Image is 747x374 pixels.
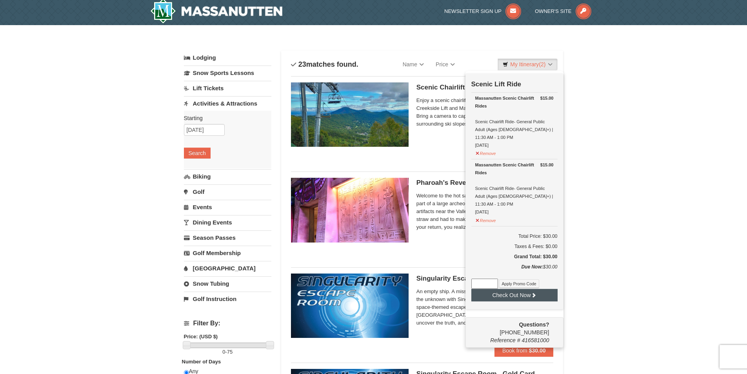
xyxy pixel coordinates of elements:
h4: Filter By: [184,320,271,327]
strong: Price: (USD $) [184,334,218,339]
strong: Number of Days [182,359,221,365]
button: Book from $30.00 [494,344,554,357]
a: Dining Events [184,215,271,230]
span: 75 [227,349,233,355]
strong: Questions? [519,321,549,328]
a: Lift Tickets [184,81,271,95]
span: An empty ship. A missing crew. A mysterious AI. Step into the unknown with Singularity, Massanutt... [416,288,554,327]
span: Newsletter Sign Up [444,8,502,14]
button: Remove [475,215,496,224]
a: Snow Sports Lessons [184,66,271,80]
a: Price [430,57,461,72]
button: Check Out Now [471,289,558,301]
img: 6619913-520-2f5f5301.jpg [291,274,409,338]
h4: matches found. [291,60,358,68]
a: Golf Membership [184,246,271,260]
strong: $15.00 [540,94,554,102]
button: Apply Promo Code [499,279,539,288]
h5: Scenic Chairlift Ride | 10:00 AM - 11:30 AM [416,84,554,91]
a: Golf Instruction [184,292,271,306]
h6: Total Price: $30.00 [471,232,558,240]
label: Starting [184,114,265,122]
span: 23 [298,60,306,68]
div: Scenic Chairlift Ride- General Public Adult (Ages [DEMOGRAPHIC_DATA]+) | 11:30 AM - 1:00 PM [DATE] [475,161,554,216]
a: Name [397,57,430,72]
img: 24896431-1-a2e2611b.jpg [291,82,409,147]
span: Book from [502,347,527,354]
span: Enjoy a scenic chairlift ride up Massanutten’s signature Creekside Lift and Massanutten's NEW Pea... [416,97,554,128]
div: Scenic Chairlift Ride- General Public Adult (Ages [DEMOGRAPHIC_DATA]+) | 11:30 AM - 1:00 PM [DATE] [475,94,554,149]
img: 6619913-410-20a124c9.jpg [291,178,409,242]
span: Welcome to the hot sands of the Egyptian desert. You're part of a large archeological dig team th... [416,192,554,231]
strong: Scenic Lift Ride [471,80,522,88]
span: 0 [222,349,225,355]
a: Golf [184,184,271,199]
a: My Itinerary(2) [498,58,557,70]
a: Owner's Site [535,8,591,14]
span: Reference # [490,337,520,343]
h5: Pharoah's Revenge Escape Room- Military [416,179,554,187]
strong: $30.00 [529,347,546,354]
a: Activities & Attractions [184,96,271,111]
a: Events [184,200,271,214]
span: (2) [539,61,545,68]
h5: Singularity Escape Room - Military [416,275,554,283]
label: - [184,348,271,356]
span: 416581000 [522,337,549,343]
a: Newsletter Sign Up [444,8,521,14]
a: Biking [184,169,271,184]
button: Remove [475,148,496,157]
span: [PHONE_NUMBER] [471,321,549,336]
div: Massanutten Scenic Chairlift Rides [475,94,554,110]
strong: $15.00 [540,161,554,169]
button: Search [184,148,211,159]
div: Taxes & Fees: $0.00 [471,243,558,250]
h5: Grand Total: $30.00 [471,253,558,261]
div: $30.00 [471,263,558,279]
strong: Due Now: [521,264,543,270]
div: Massanutten Scenic Chairlift Rides [475,161,554,177]
a: [GEOGRAPHIC_DATA] [184,261,271,275]
a: Lodging [184,51,271,65]
a: Season Passes [184,230,271,245]
a: Snow Tubing [184,276,271,291]
span: Owner's Site [535,8,572,14]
